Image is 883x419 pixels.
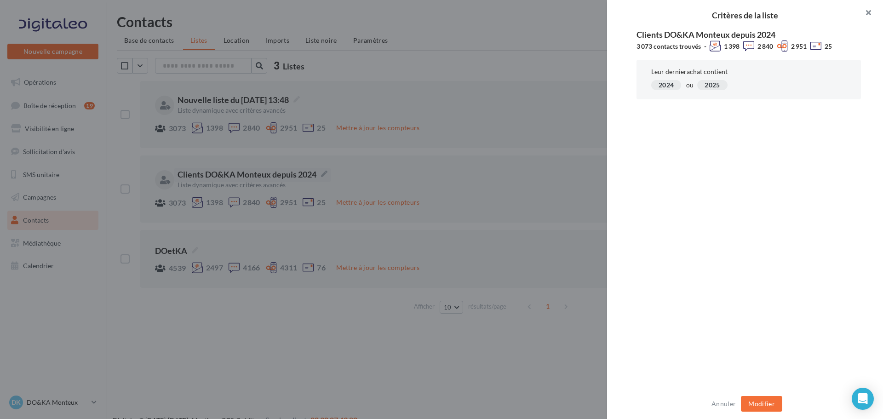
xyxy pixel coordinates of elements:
[697,80,727,90] div: 2025
[708,398,740,409] button: Annuler
[636,42,701,51] div: 3 073 contacts trouvés
[651,80,681,90] div: 2024
[791,42,807,51] span: 2 951
[704,42,706,51] div: -
[852,388,874,410] div: Open Intercom Messenger
[686,80,694,90] div: ou
[622,11,868,19] h2: Critères de la liste
[757,42,773,51] span: 2 840
[651,67,728,76] span: Leur dernierachat contient
[636,30,861,39] div: Clients DO&KA Monteux depuis 2024
[825,42,832,51] span: 25
[724,42,740,51] span: 1 398
[741,396,782,412] button: Modifier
